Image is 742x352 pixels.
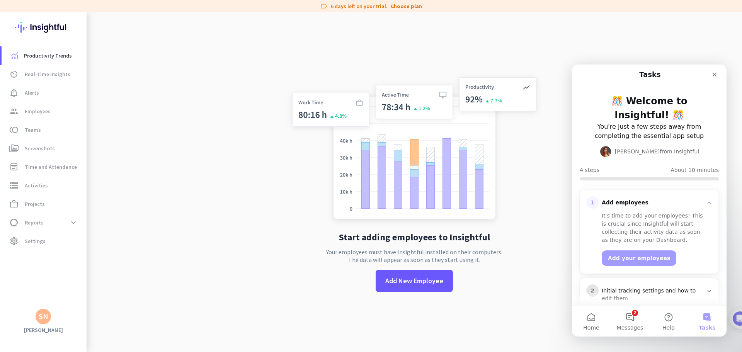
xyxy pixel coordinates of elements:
[39,313,48,320] div: SN
[9,144,19,153] i: perm_media
[391,2,422,10] a: Choose plan
[15,12,71,43] img: Insightful logo
[25,218,44,227] span: Reports
[2,102,87,121] a: groupEmployees
[9,181,19,190] i: storage
[2,83,87,102] a: notification_importantAlerts
[25,199,45,209] span: Projects
[66,216,80,230] button: expand_more
[2,213,87,232] a: data_usageReportsexpand_more
[9,107,19,116] i: group
[339,233,490,242] h2: Start adding employees to Insightful
[9,70,19,79] i: av_timer
[24,51,72,60] span: Productivity Trends
[2,176,87,195] a: storageActivities
[25,236,46,246] span: Settings
[11,52,18,59] img: menu-item
[9,88,19,97] i: notification_important
[2,65,87,83] a: av_timerReal-Time Insights
[9,218,19,227] i: data_usage
[25,70,70,79] span: Real-Time Insights
[9,162,19,172] i: event_note
[25,88,39,97] span: Alerts
[91,12,97,352] img: menu-toggle
[385,276,443,286] span: Add New Employee
[376,270,453,292] button: Add New Employee
[2,158,87,176] a: event_noteTime and Attendance
[2,139,87,158] a: perm_mediaScreenshots
[572,65,727,337] iframe: Intercom live chat
[320,2,328,10] i: label
[9,199,19,209] i: work_outline
[326,248,502,264] p: Your employees must have Insightful installed on their computers. The data will appear as soon as...
[2,121,87,139] a: tollTeams
[25,162,77,172] span: Time and Attendance
[286,73,542,226] img: no-search-results
[2,232,87,250] a: settingsSettings
[2,195,87,213] a: work_outlineProjects
[9,236,19,246] i: settings
[9,125,19,134] i: toll
[25,181,48,190] span: Activities
[25,107,51,116] span: Employees
[25,144,55,153] span: Screenshots
[2,46,87,65] a: menu-itemProductivity Trends
[25,125,41,134] span: Teams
